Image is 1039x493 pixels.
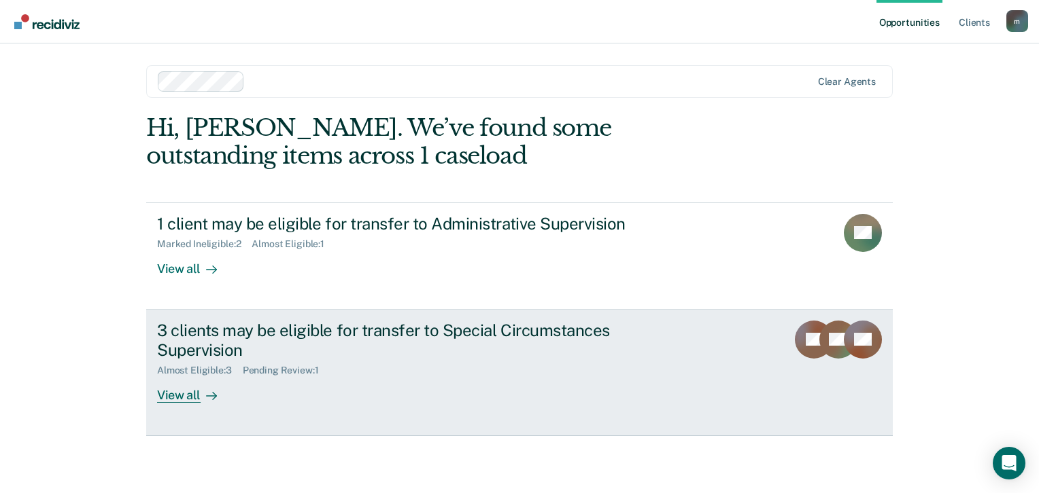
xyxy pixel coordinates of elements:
[157,250,233,276] div: View all
[1006,10,1028,32] div: m
[146,114,743,170] div: Hi, [PERSON_NAME]. We’ve found some outstanding items across 1 caseload
[252,238,335,250] div: Almost Eligible : 1
[157,321,634,360] div: 3 clients may be eligible for transfer to Special Circumstances Supervision
[14,14,80,29] img: Recidiviz
[157,376,233,403] div: View all
[818,76,876,88] div: Clear agents
[146,202,893,310] a: 1 client may be eligible for transfer to Administrative SupervisionMarked Ineligible:2Almost Elig...
[157,238,252,250] div: Marked Ineligible : 2
[993,447,1025,479] div: Open Intercom Messenger
[157,365,243,376] div: Almost Eligible : 3
[146,310,893,436] a: 3 clients may be eligible for transfer to Special Circumstances SupervisionAlmost Eligible:3Pendi...
[243,365,330,376] div: Pending Review : 1
[157,214,634,234] div: 1 client may be eligible for transfer to Administrative Supervision
[1006,10,1028,32] button: Profile dropdown button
